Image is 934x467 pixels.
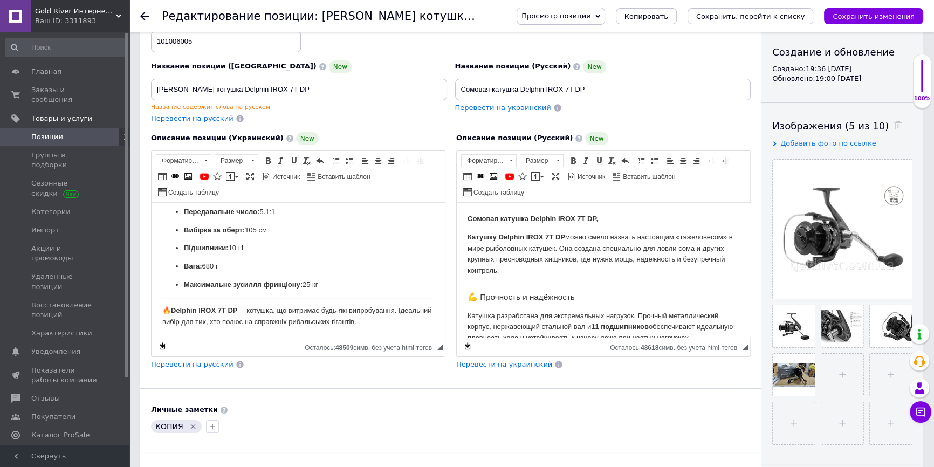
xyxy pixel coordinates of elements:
[31,67,61,77] span: Главная
[621,173,675,182] span: Вставить шаблон
[833,12,915,20] i: Сохранить изменения
[11,30,108,38] strong: Катушку Delphin IROX 7T DP
[772,119,912,133] div: Изображения (5 из 10)
[610,341,743,352] div: Подсчет символов
[677,155,689,167] a: По центру
[567,155,579,167] a: Полужирный (Ctrl+B)
[31,272,100,291] span: Удаленные позиции
[456,360,552,368] span: Перевести на украинский
[306,170,372,182] a: Вставить шаблон
[314,155,326,167] a: Отменить (Ctrl+Z)
[462,186,526,198] a: Создать таблицу
[913,54,931,108] div: 100% Качество заполнения
[31,394,60,403] span: Отзывы
[359,155,371,167] a: По левому краю
[156,154,211,167] a: Форматирование
[151,103,447,111] div: Название содержит слова на русском
[35,6,116,16] span: Gold River Интернет магазин
[706,155,718,167] a: Уменьшить отступ
[5,38,127,57] input: Поиск
[275,155,287,167] a: Курсив (Ctrl+I)
[521,12,590,20] span: Просмотр позиции
[156,186,221,198] a: Создать таблицу
[11,29,283,74] p: можно смело назвать настоящим «тяжеловесом» в мире рыболовных катушек. Она создана специально для...
[31,366,100,385] span: Показатели работы компании
[624,12,668,20] span: Копировать
[635,155,647,167] a: Вставить / удалить нумерованный список
[401,155,413,167] a: Уменьшить отступ
[31,347,80,356] span: Уведомления
[151,62,317,70] span: Название позиции ([GEOGRAPHIC_DATA])
[288,155,300,167] a: Подчеркнутый (Ctrl+U)
[156,340,168,352] a: Сделать резервную копию сейчас
[743,345,748,350] span: Перетащите для изменения размера
[271,173,300,182] span: Источник
[151,360,233,368] span: Перевести на русский
[520,155,553,167] span: Размер
[641,344,658,352] span: 48618
[11,90,283,99] h3: 💪 Прочность и надёжность
[719,155,731,167] a: Увеличить отступ
[462,155,506,167] span: Форматирование
[372,155,384,167] a: По центру
[772,64,912,74] div: Создано: 19:36 [DATE]
[134,120,192,128] strong: 11 подшипников
[456,134,573,142] span: Описание позиции (Русский)
[688,8,814,24] button: Сохранить, перейти к списку
[11,108,283,141] p: Катушка разработана для экстремальных нагрузок. Прочный металлический корпус, нержавеющий стально...
[772,45,912,59] div: Создание и обновление
[35,16,129,26] div: Ваш ID: 3311893
[455,62,571,70] span: Название позиции (Русский)
[156,155,201,167] span: Форматирование
[593,155,605,167] a: Подчеркнутый (Ctrl+U)
[244,170,256,182] a: Развернуть
[583,60,606,73] span: New
[576,173,605,182] span: Источник
[151,114,233,122] span: Перевести на русский
[462,340,473,352] a: Сделать резервную копию сейчас
[343,155,355,167] a: Вставить / удалить маркированный список
[910,401,931,423] button: Чат с покупателем
[585,132,608,145] span: New
[664,155,676,167] a: По левому краю
[215,155,248,167] span: Размер
[611,170,677,182] a: Вставить шаблон
[457,203,750,338] iframe: Визуальный текстовый редактор, 8BC22C10-DD90-4DAC-B7E9-2084DDC845AB
[690,155,702,167] a: По правому краю
[487,170,499,182] a: Изображение
[517,170,528,182] a: Вставить иконку
[606,155,618,167] a: Убрать форматирование
[472,188,524,197] span: Создать таблицу
[224,170,240,182] a: Вставить сообщение
[566,170,607,182] a: Источник
[580,155,592,167] a: Курсив (Ctrl+I)
[31,225,59,235] span: Импорт
[824,8,923,24] button: Сохранить изменения
[155,422,183,431] span: КОПИЯ
[550,170,561,182] a: Развернуть
[31,150,100,170] span: Группы и подборки
[31,300,100,320] span: Восстановление позиций
[211,170,223,182] a: Вставить иконку
[696,12,805,20] i: Сохранить, перейти к списку
[169,170,181,182] a: Вставить/Редактировать ссылку (Ctrl+L)
[11,12,141,20] strong: Сомовая катушка Delphin IROX 7T DP,
[520,154,564,167] a: Размер
[619,155,631,167] a: Отменить (Ctrl+Z)
[31,207,71,217] span: Категории
[215,154,258,167] a: Размер
[140,12,149,20] div: Вернуться назад
[31,114,92,123] span: Товары и услуги
[385,155,397,167] a: По правому краю
[31,430,90,440] span: Каталог ProSale
[31,178,100,198] span: Сезонные скидки
[31,85,100,105] span: Заказы и сообщения
[461,154,517,167] a: Форматирование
